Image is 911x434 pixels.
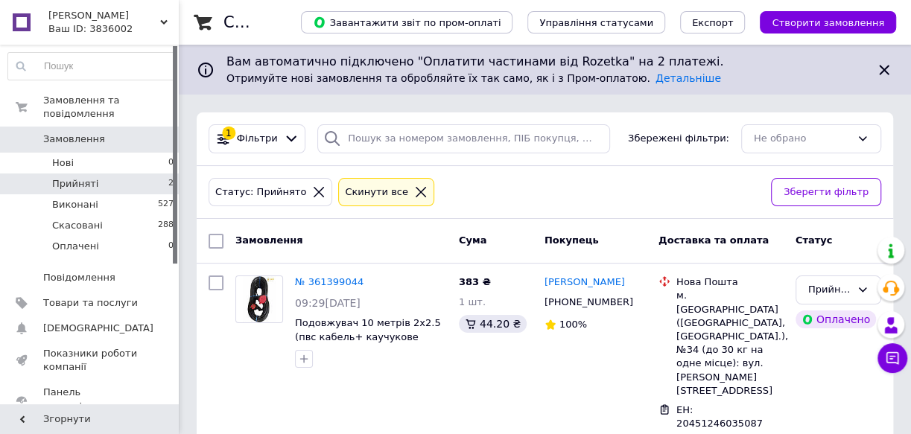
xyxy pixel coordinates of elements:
[235,234,302,246] span: Замовлення
[692,17,734,28] span: Експорт
[796,310,876,328] div: Оплачено
[243,276,276,322] img: Фото товару
[754,131,851,147] div: Не обрано
[676,404,763,430] span: ЕН: 20451246035087
[43,347,138,374] span: Показники роботи компанії
[43,296,138,310] span: Товари та послуги
[52,219,103,232] span: Скасовані
[48,9,160,22] span: Юміра Маркет
[656,72,721,84] a: Детальніше
[52,198,98,211] span: Виконані
[745,16,896,28] a: Створити замовлення
[43,322,153,335] span: [DEMOGRAPHIC_DATA]
[545,275,625,290] a: [PERSON_NAME]
[43,94,179,121] span: Замовлення та повідомлення
[8,53,174,80] input: Пошук
[459,276,491,287] span: 383 ₴
[317,124,609,153] input: Пошук за номером замовлення, ПІБ покупця, номером телефону, Email, номером накладної
[784,185,869,200] span: Зберегти фільтр
[48,22,179,36] div: Ваш ID: 3836002
[772,17,884,28] span: Створити замовлення
[539,17,653,28] span: Управління статусами
[43,133,105,146] span: Замовлення
[43,271,115,284] span: Повідомлення
[158,198,174,211] span: 527
[168,156,174,170] span: 0
[168,240,174,253] span: 0
[226,54,863,71] span: Вам автоматично підключено "Оплатити частинами від Rozetka" на 2 платежі.
[226,72,721,84] span: Отримуйте нові замовлення та обробляйте їх так само, як і з Пром-оплатою.
[542,293,635,312] div: [PHONE_NUMBER]
[808,282,851,298] div: Прийнято
[459,315,527,333] div: 44.20 ₴
[237,132,278,146] span: Фільтри
[52,240,99,253] span: Оплачені
[877,343,907,373] button: Чат з покупцем
[313,16,501,29] span: Завантажити звіт по пром-оплаті
[658,234,769,246] span: Доставка та оплата
[545,234,599,246] span: Покупець
[760,11,896,33] button: Створити замовлення
[628,132,729,146] span: Збережені фільтри:
[223,13,375,31] h1: Список замовлень
[771,178,881,207] button: Зберегти фільтр
[796,234,833,246] span: Статус
[676,275,784,289] div: Нова Пошта
[212,185,309,200] div: Статус: Прийнято
[222,127,235,140] div: 1
[295,276,364,287] a: № 361399044
[680,11,746,33] button: Експорт
[295,317,441,356] a: Подовжувач 10 метрів 2х2.5 (пвс кабель+ каучукове гніздо і вилка)
[158,219,174,232] span: 288
[295,297,361,309] span: 09:29[DATE]
[459,234,486,246] span: Cума
[459,296,486,307] span: 1 шт.
[52,177,98,191] span: Прийняті
[43,386,138,412] span: Панель управління
[559,319,587,330] span: 100%
[235,275,283,323] a: Фото товару
[168,177,174,191] span: 2
[301,11,512,33] button: Завантажити звіт по пром-оплаті
[342,185,411,200] div: Cкинути все
[52,156,74,170] span: Нові
[527,11,665,33] button: Управління статусами
[676,289,784,398] div: м. [GEOGRAPHIC_DATA] ([GEOGRAPHIC_DATA], [GEOGRAPHIC_DATA].), №34 (до 30 кг на одне місце): вул. ...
